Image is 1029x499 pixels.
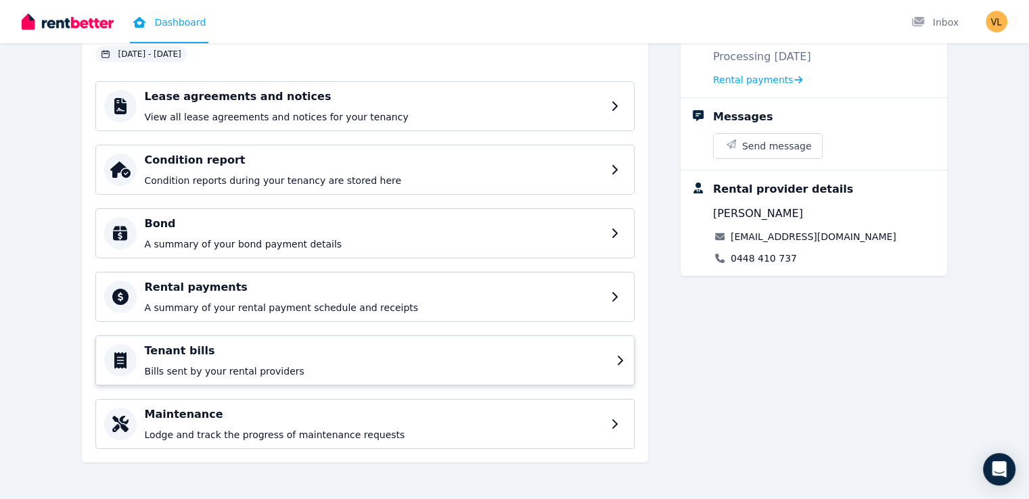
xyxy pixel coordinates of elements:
span: Send message [742,139,812,153]
h4: Lease agreements and notices [145,89,603,105]
h4: Tenant bills [145,343,608,359]
div: Open Intercom Messenger [983,453,1015,485]
div: Rental provider details [713,181,853,197]
p: Condition reports during your tenancy are stored here [145,174,603,187]
img: RentBetter [22,11,114,32]
div: Inbox [911,16,959,29]
a: 0448 410 737 [731,252,797,265]
h4: Bond [145,216,603,232]
span: [DATE] - [DATE] [118,49,181,60]
p: View all lease agreements and notices for your tenancy [145,110,603,124]
button: Send message [714,134,823,158]
span: [PERSON_NAME] [713,206,803,222]
a: Rental payments [713,73,803,87]
p: Bills sent by your rental providers [145,364,608,378]
img: Vivaci Industries Pty Ltd [986,11,1007,32]
h4: Maintenance [145,406,603,423]
p: Lodge and track the progress of maintenance requests [145,428,603,442]
a: [EMAIL_ADDRESS][DOMAIN_NAME] [731,230,896,243]
div: Messages [713,109,773,125]
h4: Condition report [145,152,603,168]
p: Processing [DATE] [713,49,811,65]
p: A summary of your bond payment details [145,237,603,251]
h4: Rental payments [145,279,603,295]
span: Rental payments [713,73,794,87]
p: A summary of your rental payment schedule and receipts [145,301,603,314]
